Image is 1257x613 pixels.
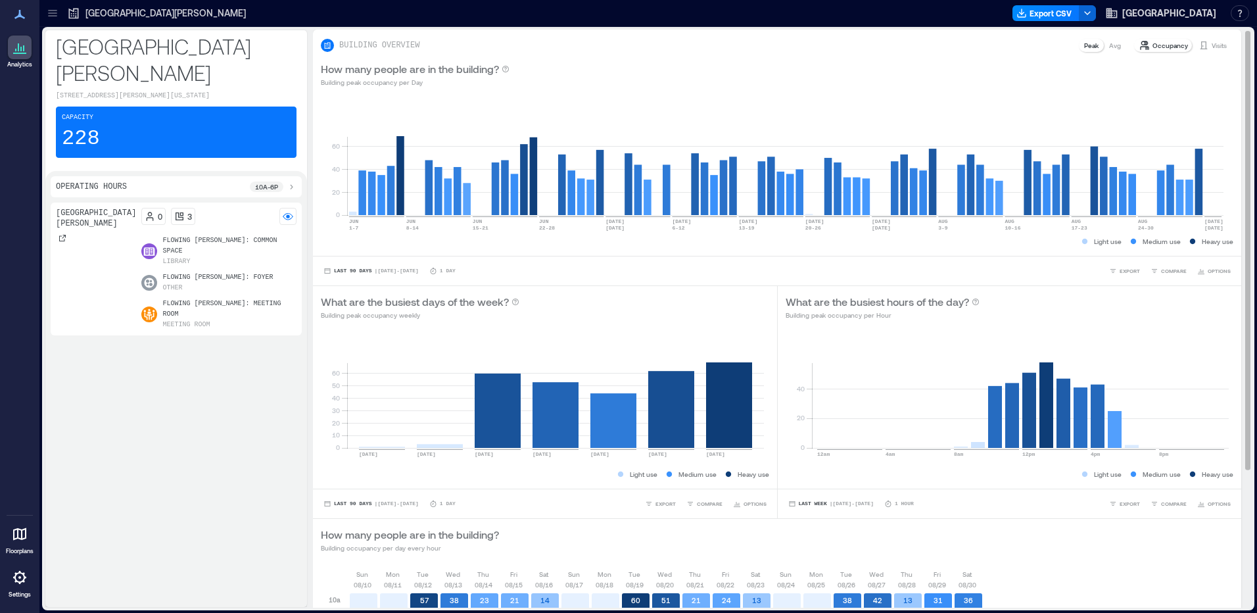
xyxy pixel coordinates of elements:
p: 08/10 [354,579,371,590]
p: 0 [158,211,162,222]
p: 08/30 [959,579,976,590]
span: EXPORT [1120,500,1140,508]
p: Heavy use [738,469,769,479]
text: [DATE] [590,451,609,457]
tspan: 40 [332,165,340,173]
p: Tue [417,569,429,579]
tspan: 50 [332,381,340,389]
text: [DATE] [872,218,891,224]
text: 42 [873,596,882,604]
p: 08/11 [384,579,402,590]
p: Medium use [678,469,717,479]
text: AUG [1072,218,1081,224]
text: 10-16 [1005,225,1020,231]
p: Visits [1212,40,1227,51]
p: Thu [477,569,489,579]
tspan: 0 [336,443,340,451]
button: Export CSV [1012,5,1079,21]
text: [DATE] [475,451,494,457]
span: OPTIONS [1208,500,1231,508]
text: AUG [938,218,948,224]
p: 08/12 [414,579,432,590]
p: Thu [901,569,913,579]
text: AUG [1005,218,1014,224]
text: 8-14 [406,225,419,231]
text: 1-7 [349,225,359,231]
span: COMPARE [1161,267,1187,275]
text: 12pm [1022,451,1035,457]
text: [DATE] [805,218,824,224]
text: 17-23 [1072,225,1087,231]
span: COMPARE [697,500,723,508]
p: 08/27 [868,579,886,590]
text: 15-21 [473,225,488,231]
p: Analytics [7,61,32,68]
p: 08/23 [747,579,765,590]
button: Last 90 Days |[DATE]-[DATE] [321,264,421,278]
text: 13 [903,596,913,604]
text: 38 [843,596,852,604]
button: EXPORT [642,497,678,510]
text: [DATE] [1204,218,1223,224]
text: 31 [934,596,943,604]
text: 38 [450,596,459,604]
p: Operating Hours [56,182,127,192]
a: Analytics [3,32,36,72]
text: 20-26 [805,225,821,231]
p: 3 [187,211,192,222]
tspan: 20 [796,414,804,422]
p: Flowing [PERSON_NAME]: Foyer [162,272,273,283]
span: COMPARE [1161,500,1187,508]
button: OPTIONS [1195,497,1233,510]
p: 1 Day [440,500,456,508]
p: Medium use [1143,469,1181,479]
p: Floorplans [6,547,34,555]
p: Thu [689,569,701,579]
text: 51 [661,596,671,604]
button: OPTIONS [730,497,769,510]
p: Heavy use [1202,469,1233,479]
p: Library [162,257,190,267]
button: COMPARE [1148,264,1189,278]
p: Fri [934,569,941,579]
p: Other [162,283,182,293]
span: OPTIONS [744,500,767,508]
button: OPTIONS [1195,264,1233,278]
p: What are the busiest hours of the day? [786,294,969,310]
text: [DATE] [739,218,758,224]
p: 08/21 [686,579,704,590]
p: Sat [539,569,548,579]
p: Occupancy [1152,40,1188,51]
p: Fri [722,569,729,579]
tspan: 10 [332,431,340,439]
p: Light use [1094,469,1122,479]
p: Building peak occupancy weekly [321,310,519,320]
p: Building peak occupancy per Hour [786,310,980,320]
p: 1 Day [440,267,456,275]
p: Peak [1084,40,1099,51]
p: 08/19 [626,579,644,590]
p: 228 [62,126,100,152]
p: Tue [628,569,640,579]
p: Wed [657,569,672,579]
p: Avg [1109,40,1121,51]
text: [DATE] [648,451,667,457]
a: Floorplans [2,518,37,559]
p: How many people are in the building? [321,61,499,77]
text: JUN [349,218,359,224]
p: What are the busiest days of the week? [321,294,509,310]
p: Tue [840,569,852,579]
tspan: 0 [336,210,340,218]
text: AUG [1138,218,1148,224]
p: Light use [1094,236,1122,247]
p: Mon [809,569,823,579]
text: [DATE] [1204,225,1223,231]
p: Fri [510,569,517,579]
p: Flowing [PERSON_NAME]: Common Space [162,235,296,257]
tspan: 40 [796,385,804,393]
text: 13-19 [739,225,755,231]
p: Wed [446,569,460,579]
text: [DATE] [417,451,436,457]
span: OPTIONS [1208,267,1231,275]
p: 08/20 [656,579,674,590]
